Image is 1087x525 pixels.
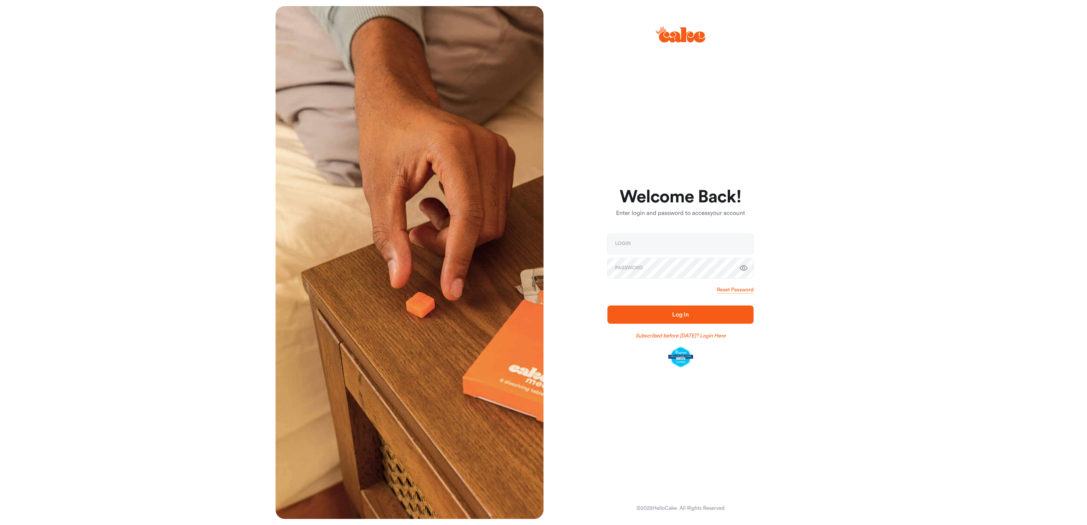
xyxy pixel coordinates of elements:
[717,286,754,294] a: Reset Password
[636,504,724,512] div: © 2025 HelloCake. All Rights Reserved
[607,305,754,324] button: Log In
[668,347,693,368] img: legit-script-certified.png
[672,312,689,318] span: Log In
[607,209,754,218] p: Enter login and password to access your account
[636,332,726,340] a: Subscribed before [DATE]? Login Here
[607,188,754,206] h1: Welcome Back!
